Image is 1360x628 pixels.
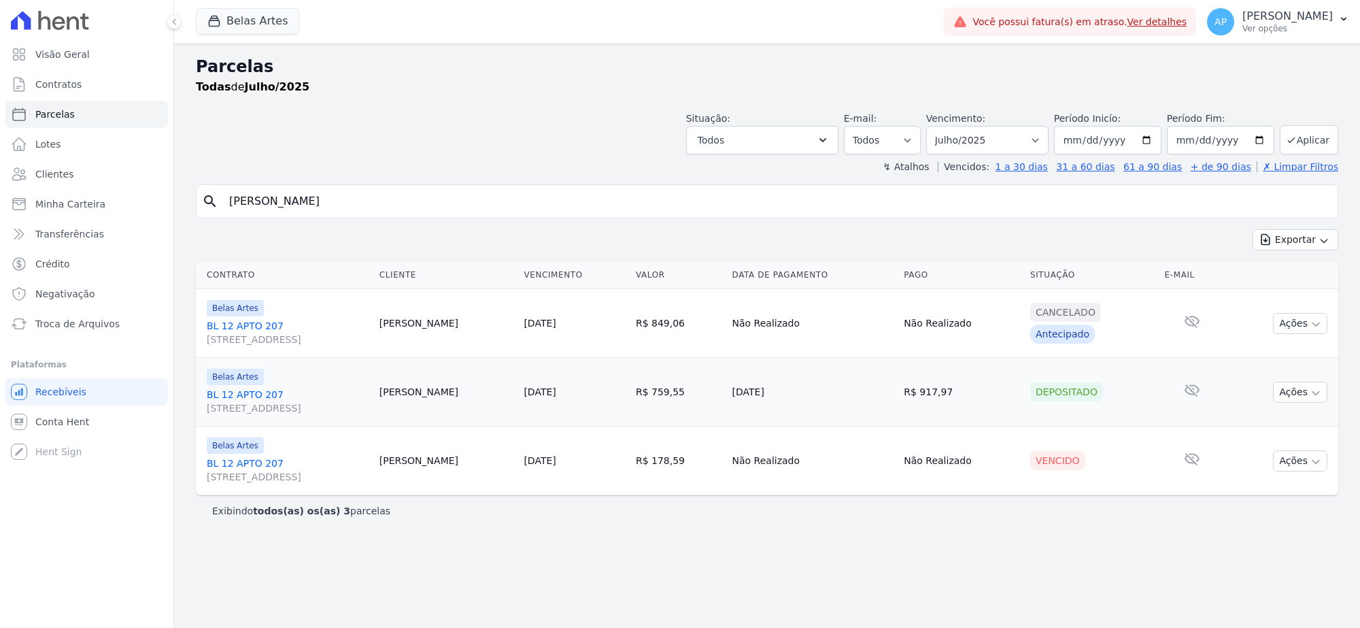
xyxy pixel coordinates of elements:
[196,80,231,93] strong: Todas
[5,280,168,308] a: Negativação
[898,261,1025,289] th: Pago
[374,261,519,289] th: Cliente
[844,113,877,124] label: E-mail:
[374,427,519,495] td: [PERSON_NAME]
[207,401,369,415] span: [STREET_ADDRESS]
[1280,125,1338,154] button: Aplicar
[938,161,989,172] label: Vencidos:
[35,78,82,91] span: Contratos
[996,161,1048,172] a: 1 a 30 dias
[5,191,168,218] a: Minha Carteira
[1167,112,1274,126] label: Período Fim:
[1054,113,1121,124] label: Período Inicío:
[5,408,168,435] a: Conta Hent
[1025,261,1159,289] th: Situação
[35,197,105,211] span: Minha Carteira
[698,132,724,148] span: Todos
[207,369,264,385] span: Belas Artes
[35,385,86,399] span: Recebíveis
[207,319,369,346] a: BL 12 APTO 207[STREET_ADDRESS]
[1030,382,1103,401] div: Depositado
[196,8,299,34] button: Belas Artes
[35,227,104,241] span: Transferências
[524,455,556,466] a: [DATE]
[35,108,75,121] span: Parcelas
[1273,313,1327,334] button: Ações
[1191,161,1251,172] a: + de 90 dias
[212,504,390,518] p: Exibindo parcelas
[1273,382,1327,403] button: Ações
[1253,229,1338,250] button: Exportar
[5,161,168,188] a: Clientes
[196,261,374,289] th: Contrato
[524,318,556,329] a: [DATE]
[11,357,163,373] div: Plataformas
[35,415,89,429] span: Conta Hent
[245,80,310,93] strong: Julho/2025
[686,113,730,124] label: Situação:
[35,257,70,271] span: Crédito
[35,287,95,301] span: Negativação
[686,126,838,154] button: Todos
[630,289,727,358] td: R$ 849,06
[898,427,1025,495] td: Não Realizado
[524,386,556,397] a: [DATE]
[518,261,630,289] th: Vencimento
[1257,161,1338,172] a: ✗ Limpar Filtros
[5,378,168,406] a: Recebíveis
[630,261,727,289] th: Valor
[727,427,899,495] td: Não Realizado
[1242,10,1333,23] p: [PERSON_NAME]
[5,71,168,98] a: Contratos
[972,15,1187,29] span: Você possui fatura(s) em atraso.
[630,358,727,427] td: R$ 759,55
[1159,261,1225,289] th: E-mail
[221,188,1332,215] input: Buscar por nome do lote ou do cliente
[5,220,168,248] a: Transferências
[35,317,120,331] span: Troca de Arquivos
[207,470,369,484] span: [STREET_ADDRESS]
[1030,303,1101,322] div: Cancelado
[35,48,90,61] span: Visão Geral
[1196,3,1360,41] button: AP [PERSON_NAME] Ver opções
[1242,23,1333,34] p: Ver opções
[374,358,519,427] td: [PERSON_NAME]
[1127,16,1187,27] a: Ver detalhes
[253,506,350,516] b: todos(as) os(as) 3
[207,300,264,316] span: Belas Artes
[1273,450,1327,472] button: Ações
[898,289,1025,358] td: Não Realizado
[374,289,519,358] td: [PERSON_NAME]
[1030,325,1095,344] div: Antecipado
[630,427,727,495] td: R$ 178,59
[207,437,264,454] span: Belas Artes
[207,457,369,484] a: BL 12 APTO 207[STREET_ADDRESS]
[1030,451,1085,470] div: Vencido
[898,358,1025,427] td: R$ 917,97
[727,358,899,427] td: [DATE]
[207,388,369,415] a: BL 12 APTO 207[STREET_ADDRESS]
[196,54,1338,79] h2: Parcelas
[202,193,218,210] i: search
[1214,17,1227,27] span: AP
[1123,161,1182,172] a: 61 a 90 dias
[5,310,168,337] a: Troca de Arquivos
[1056,161,1115,172] a: 31 a 60 dias
[5,131,168,158] a: Lotes
[35,137,61,151] span: Lotes
[207,333,369,346] span: [STREET_ADDRESS]
[5,101,168,128] a: Parcelas
[5,250,168,278] a: Crédito
[926,113,985,124] label: Vencimento:
[196,79,309,95] p: de
[35,167,73,181] span: Clientes
[5,41,168,68] a: Visão Geral
[883,161,929,172] label: ↯ Atalhos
